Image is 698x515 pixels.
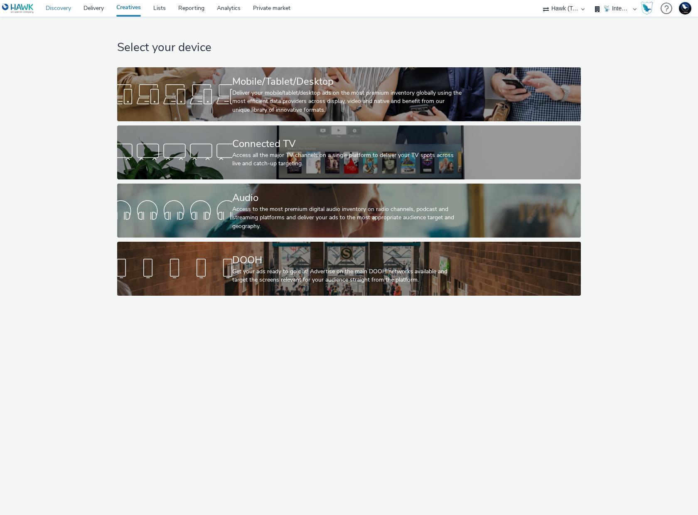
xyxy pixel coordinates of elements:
[232,253,462,267] div: DOOH
[232,137,462,151] div: Connected TV
[232,151,462,168] div: Access all the major TV channels on a single platform to deliver your TV spots across live and ca...
[2,3,34,14] img: undefined Logo
[232,267,462,284] div: Get your ads ready to go out! Advertise on the main DOOH networks available and target the screen...
[117,184,580,238] a: AudioAccess to the most premium digital audio inventory on radio channels, podcast and streaming ...
[117,67,580,121] a: Mobile/Tablet/DesktopDeliver your mobile/tablet/desktop ads on the most premium inventory globall...
[641,2,656,15] a: Hawk Academy
[117,40,580,56] h1: Select your device
[117,125,580,179] a: Connected TVAccess all the major TV channels on a single platform to deliver your TV spots across...
[641,2,653,15] img: Hawk Academy
[232,191,462,205] div: Audio
[232,74,462,89] div: Mobile/Tablet/Desktop
[117,242,580,296] a: DOOHGet your ads ready to go out! Advertise on the main DOOH networks available and target the sc...
[232,89,462,114] div: Deliver your mobile/tablet/desktop ads on the most premium inventory globally using the most effi...
[679,2,691,15] img: Support Hawk
[232,205,462,231] div: Access to the most premium digital audio inventory on radio channels, podcast and streaming platf...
